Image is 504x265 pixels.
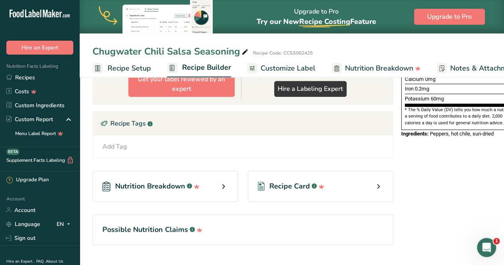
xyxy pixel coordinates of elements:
span: Try our New Feature [256,17,376,26]
span: 0mg [425,76,435,82]
div: Upgrade to Pro [256,0,376,33]
span: Recipe Costing [299,17,350,26]
a: Recipe Builder [167,59,231,78]
a: Language [6,217,40,231]
span: 60mg [431,96,444,102]
span: Get your label reviewed by an expert [132,75,231,94]
div: Upgrade Plan [6,176,49,184]
span: Ingredients: [401,131,429,137]
span: Iron [405,86,414,92]
a: Hire a Labeling Expert [274,81,347,97]
span: Nutrition Breakdown [345,63,413,74]
a: Recipe Setup [92,59,151,77]
span: Upgrade to Pro [427,12,472,22]
span: 0.2mg [415,86,429,92]
div: Custom Report [6,115,53,124]
a: Hire an Expert . [6,259,35,264]
a: Nutrition Breakdown [331,59,421,77]
span: Recipe Builder [182,62,231,73]
span: Calcium [405,76,424,82]
button: Get your label reviewed by an expert [128,71,235,97]
h1: Possible Nutrition Claims [102,224,383,235]
div: Recipe Tags [93,112,393,135]
a: Customize Label [247,59,316,77]
iframe: Intercom live chat [477,238,496,257]
a: FAQ . [36,259,46,264]
span: Recipe Setup [108,63,151,74]
button: Upgrade to Pro [414,9,485,25]
div: Recipe Code: CCSS062425 [253,49,313,57]
div: BETA [6,149,20,155]
span: Peppers, hot chile, sun-dried [430,131,494,137]
span: Recipe Card [269,181,310,192]
div: Chugwater Chili Salsa Seasoning [92,44,250,59]
div: EN [57,219,73,229]
span: 1 [493,238,500,244]
span: Nutrition Breakdown [115,181,185,192]
span: Potassium [405,96,429,102]
span: Customize Label [261,63,316,74]
div: Add Tag [102,142,127,151]
button: Hire an Expert [6,41,73,55]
